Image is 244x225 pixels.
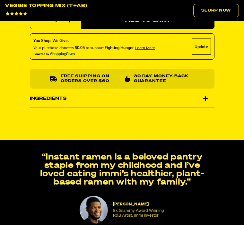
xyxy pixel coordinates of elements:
[5,4,87,8] div: Veggie Topping Mix (T+AB)
[113,203,149,207] span: [PERSON_NAME]
[105,46,134,50] span: Fighting Hunger
[113,209,165,218] small: 8x Grammy Award Winning R&B Artist, immi Investor
[192,39,211,55] div: Update Cause Button
[33,38,155,44] div: You Shop. We Give.
[135,46,155,50] span: Learn more about donating
[80,196,108,224] img: Naomi Osaka
[30,90,214,108] div: Ingredients
[86,46,104,50] span: to support
[33,46,74,50] span: Your purchase donates
[193,4,239,17] a: Slurp Now
[38,153,207,187] p: “Instant ramen is a beloved pantry staple from my childhood and I’ve loved eating immi’s healthie...
[30,12,49,16] span: 10 Reviews
[75,46,85,50] span: $0.05
[134,74,194,84] p: 30 Day Money-Back Guarantee
[33,52,75,56] img: Powered By ShoppingGives
[61,74,119,84] p: Free shipping on orders over $60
